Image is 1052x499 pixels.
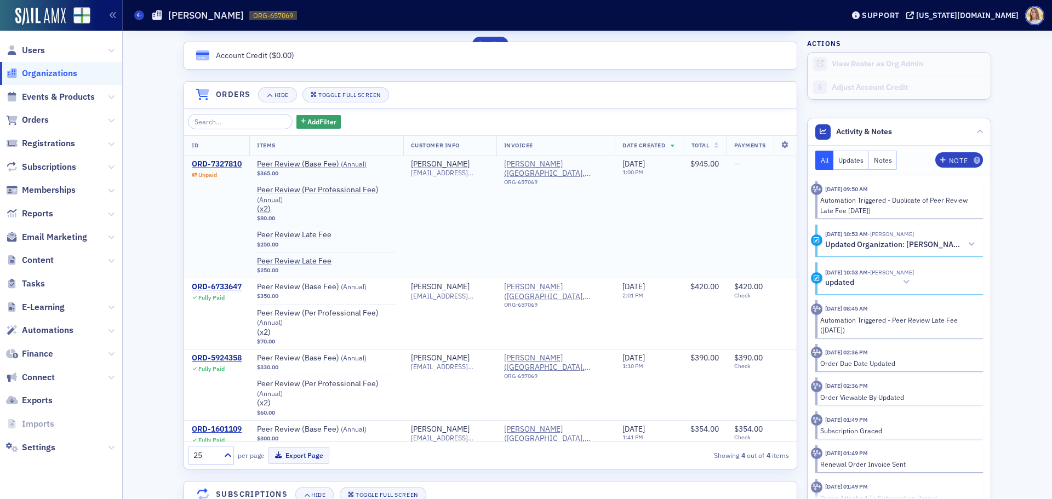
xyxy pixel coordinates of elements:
[268,447,329,464] button: Export Page
[811,183,822,195] div: Activity
[411,169,489,177] span: [EMAIL_ADDRESS][DOMAIN_NAME]
[690,424,719,434] span: $354.00
[504,159,608,190] span: Michael Turner (Newport, AR)
[825,449,868,457] time: 5/1/2025 01:49 PM
[504,353,608,372] a: [PERSON_NAME] ([GEOGRAPHIC_DATA], [GEOGRAPHIC_DATA])
[862,10,900,20] div: Support
[192,282,242,292] a: ORD-6733647
[257,159,395,169] span: Peer Review (Base Fee)
[825,230,868,238] time: 9/8/2025 10:53 AM
[193,450,218,461] div: 25
[238,450,265,460] label: per page
[6,208,53,220] a: Reports
[356,492,418,498] div: Toggle Full Screen
[504,425,608,444] a: [PERSON_NAME] ([GEOGRAPHIC_DATA], [GEOGRAPHIC_DATA])
[949,158,968,164] div: Note
[504,159,608,179] span: Michael Turner (Newport, AR)
[811,481,822,493] div: Activity
[811,347,822,358] div: Activity
[192,353,242,363] a: ORD-5924358
[6,184,76,196] a: Memberships
[257,389,283,398] span: ( Annual )
[811,414,822,426] div: Activity
[6,44,45,56] a: Users
[815,151,834,170] button: All
[6,418,54,430] a: Imports
[198,294,225,301] div: Fully Paid
[257,364,278,371] span: $330.00
[22,254,54,266] span: Content
[257,256,395,266] a: Peer Review Late Fee
[192,141,198,149] span: ID
[257,308,396,337] a: Peer Review (Per Professional Fee) (Annual)(x2)
[504,282,608,301] a: [PERSON_NAME] ([GEOGRAPHIC_DATA], [GEOGRAPHIC_DATA])
[257,379,396,408] a: Peer Review (Per Professional Fee) (Annual)(x2)
[504,282,608,301] span: Michael Turner (Newport, AR)
[15,8,66,25] img: SailAMX
[622,362,643,370] time: 1:10 PM
[734,282,763,291] span: $420.00
[764,450,772,460] strong: 4
[734,363,790,370] span: Check
[411,425,470,434] a: [PERSON_NAME]
[836,126,892,137] span: Activity & Notes
[257,170,278,177] span: $365.00
[811,448,822,459] div: Activity
[622,141,665,149] span: Date Created
[22,418,54,430] span: Imports
[504,301,608,312] div: ORG-657069
[311,492,325,498] div: Hide
[622,353,645,363] span: [DATE]
[690,353,719,363] span: $390.00
[216,50,294,61] div: Account Credit ( )
[411,353,470,363] a: [PERSON_NAME]
[341,353,367,362] span: ( Annual )
[257,230,395,240] span: Peer Review Late Fee
[832,83,985,93] div: Adjust Account Credit
[257,282,395,292] span: Peer Review (Base Fee)
[257,353,395,363] span: Peer Review (Base Fee)
[22,441,55,454] span: Settings
[341,282,367,291] span: ( Annual )
[734,353,763,363] span: $390.00
[6,348,53,360] a: Finance
[807,38,841,48] h4: Actions
[302,87,389,102] button: Toggle Full Screen
[192,425,242,434] a: ORD-1601109
[411,434,489,442] span: [EMAIL_ADDRESS][DOMAIN_NAME]
[504,353,608,372] span: Michael Turner (Newport, AR)
[811,234,822,246] div: Activity
[825,278,854,288] h5: updated
[192,159,242,169] div: ORD-7327810
[6,114,49,126] a: Orders
[825,240,964,250] h5: Updated Organization: [PERSON_NAME] ([GEOGRAPHIC_DATA], [GEOGRAPHIC_DATA])
[734,424,763,434] span: $354.00
[622,424,645,434] span: [DATE]
[66,7,90,26] a: View Homepage
[6,161,76,173] a: Subscriptions
[257,425,395,434] span: Peer Review (Base Fee)
[257,409,275,416] span: $60.00
[22,137,75,150] span: Registrations
[622,282,645,291] span: [DATE]
[6,324,73,336] a: Automations
[622,291,643,299] time: 2:01 PM
[341,159,367,168] span: ( Annual )
[739,450,747,460] strong: 4
[411,141,460,149] span: Customer Info
[622,159,645,169] span: [DATE]
[734,292,790,299] span: Check
[22,44,45,56] span: Users
[411,159,470,169] div: [PERSON_NAME]
[906,12,1022,19] button: [US_STATE][DOMAIN_NAME]
[411,282,470,292] a: [PERSON_NAME]
[6,371,55,383] a: Connect
[504,425,608,444] span: Michael Turner (Newport, AR)
[257,353,395,363] a: Peer Review (Base Fee) (Annual)
[22,394,53,406] span: Exports
[504,141,533,149] span: Invoicee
